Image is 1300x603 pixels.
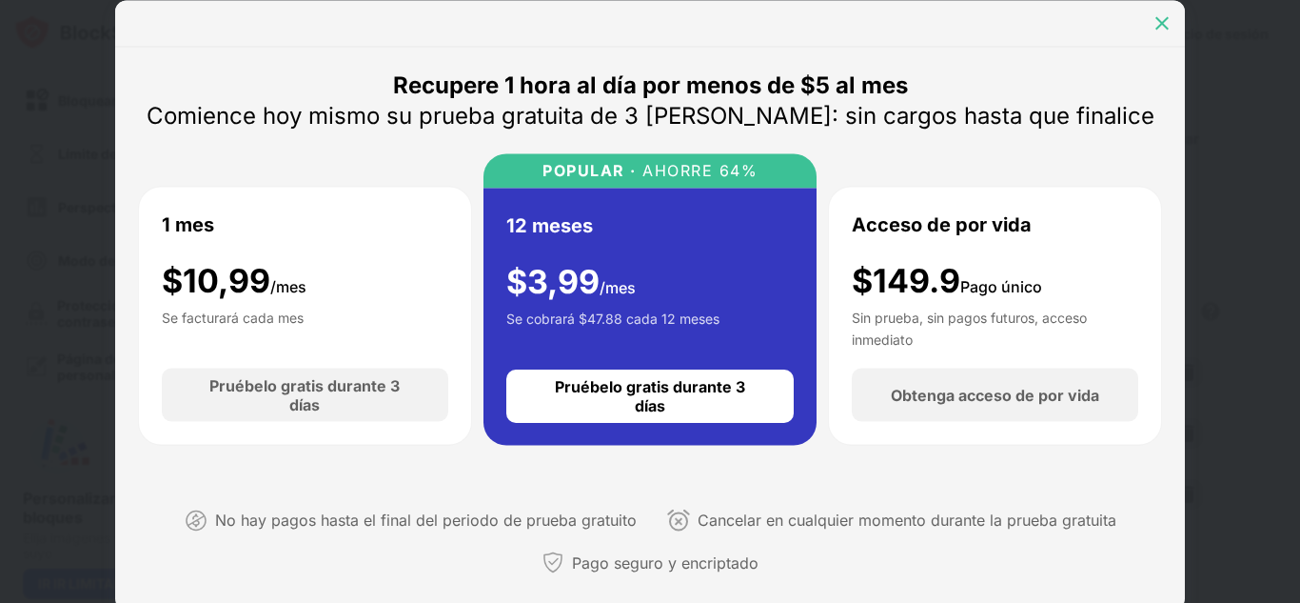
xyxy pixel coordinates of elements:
img: pago seguro [542,552,564,574]
font: Cancelar en cualquier momento durante la prueba gratuita [698,511,1116,530]
font: /mes [600,277,636,296]
font: Se cobrará $47.88 cada 12 meses [506,311,719,327]
font: Pruébelo gratis durante 3 días [209,376,400,414]
font: POPULAR · [542,160,637,179]
font: 10,99 [183,260,270,299]
font: Comience hoy mismo su prueba gratuita de 3 [PERSON_NAME]: sin cargos hasta que finalice [147,101,1154,129]
font: No hay pagos hasta el final del periodo de prueba gratuito [215,511,637,530]
img: cancelar en cualquier momento [667,509,690,532]
font: $ [506,261,527,300]
font: $149.9 [852,260,960,299]
font: AHORRE 64% [642,160,758,179]
font: Sin prueba, sin pagos futuros, acceso inmediato [852,310,1087,347]
font: Recupere 1 hora al día por menos de $5 al mes [393,70,908,98]
font: Pruébelo gratis durante 3 días [555,377,745,415]
font: 3,99 [527,261,600,300]
font: Pago seguro y encriptado [572,553,758,573]
font: Pago único [960,276,1042,295]
font: Obtenga acceso de por vida [891,386,1099,405]
font: 12 meses [506,213,593,236]
font: Acceso de por vida [852,212,1032,235]
font: /mes [270,276,306,295]
img: no pagar [185,509,207,532]
font: $ [162,260,183,299]
font: Se facturará cada mes [162,310,304,326]
font: 1 mes [162,212,214,235]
